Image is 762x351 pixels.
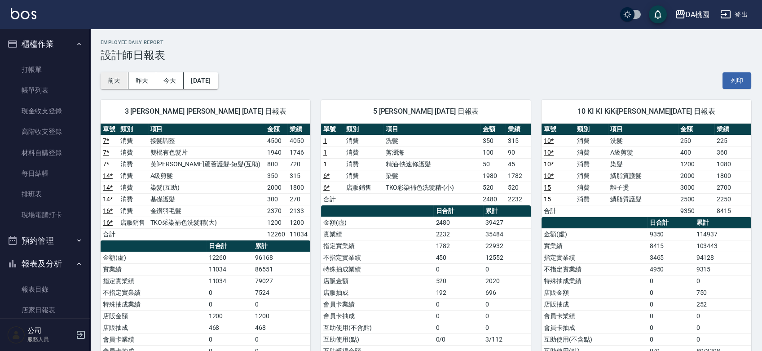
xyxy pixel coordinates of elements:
[321,322,433,333] td: 互助使用(不含點)
[101,252,207,263] td: 金額(虛)
[321,298,433,310] td: 會員卡業績
[148,182,265,193] td: 染髮(互助)
[148,147,265,158] td: 雙棍有色髮片
[101,310,207,322] td: 店販金額
[265,147,288,158] td: 1940
[344,147,383,158] td: 消費
[483,287,531,298] td: 696
[4,80,86,101] a: 帳單列表
[542,124,751,217] table: a dense table
[480,170,506,182] td: 1980
[608,147,678,158] td: A級剪髮
[717,6,751,23] button: 登出
[11,8,36,19] img: Logo
[287,158,310,170] td: 720
[714,193,751,205] td: 2250
[542,333,647,345] td: 互助使用(不含點)
[542,275,647,287] td: 特殊抽成業績
[575,124,608,135] th: 類別
[4,59,86,80] a: 打帳單
[575,158,608,170] td: 消費
[714,147,751,158] td: 360
[207,287,253,298] td: 0
[483,322,531,333] td: 0
[678,205,715,217] td: 9350
[647,240,694,252] td: 8415
[694,228,751,240] td: 114937
[287,228,310,240] td: 11034
[544,195,551,203] a: 15
[101,298,207,310] td: 特殊抽成業績
[608,193,678,205] td: 鱗脂質護髮
[608,170,678,182] td: 鱗脂質護髮
[480,182,506,193] td: 520
[101,263,207,275] td: 實業績
[287,205,310,217] td: 2133
[4,252,86,275] button: 報表及分析
[714,135,751,147] td: 225
[148,193,265,205] td: 基礎護髮
[575,135,608,147] td: 消費
[207,252,253,263] td: 12260
[647,287,694,298] td: 0
[647,333,694,345] td: 0
[647,310,694,322] td: 0
[321,287,433,298] td: 店販抽成
[483,263,531,275] td: 0
[287,182,310,193] td: 1800
[433,287,483,298] td: 192
[4,229,86,253] button: 預約管理
[101,322,207,333] td: 店販抽成
[506,193,531,205] td: 2232
[480,158,506,170] td: 50
[323,160,327,168] a: 1
[694,298,751,310] td: 252
[483,217,531,228] td: 39427
[287,193,310,205] td: 270
[542,298,647,310] td: 店販抽成
[184,72,218,89] button: [DATE]
[480,135,506,147] td: 350
[101,124,310,240] table: a dense table
[714,170,751,182] td: 1800
[4,204,86,225] a: 現場電腦打卡
[678,124,715,135] th: 金額
[253,263,310,275] td: 86551
[383,147,481,158] td: 剪瀏海
[714,124,751,135] th: 業績
[4,163,86,184] a: 每日結帳
[265,170,288,182] td: 350
[321,217,433,228] td: 金額(虛)
[118,205,148,217] td: 消費
[27,326,73,335] h5: 公司
[344,135,383,147] td: 消費
[483,252,531,263] td: 12552
[4,279,86,300] a: 報表目錄
[287,124,310,135] th: 業績
[101,333,207,345] td: 會員卡業績
[207,310,253,322] td: 1200
[332,107,520,116] span: 5 [PERSON_NAME] [DATE] 日報表
[321,228,433,240] td: 實業績
[506,135,531,147] td: 315
[101,287,207,298] td: 不指定實業績
[433,217,483,228] td: 2480
[344,170,383,182] td: 消費
[714,158,751,170] td: 1080
[101,40,751,45] h2: Employee Daily Report
[506,147,531,158] td: 90
[694,333,751,345] td: 0
[148,135,265,147] td: 接髮調整
[542,310,647,322] td: 會員卡業績
[483,298,531,310] td: 0
[4,121,86,142] a: 高階收支登錄
[433,228,483,240] td: 2232
[575,170,608,182] td: 消費
[686,9,709,20] div: DA桃園
[483,240,531,252] td: 22932
[714,205,751,217] td: 8415
[714,182,751,193] td: 2700
[694,310,751,322] td: 0
[321,252,433,263] td: 不指定實業績
[483,228,531,240] td: 35484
